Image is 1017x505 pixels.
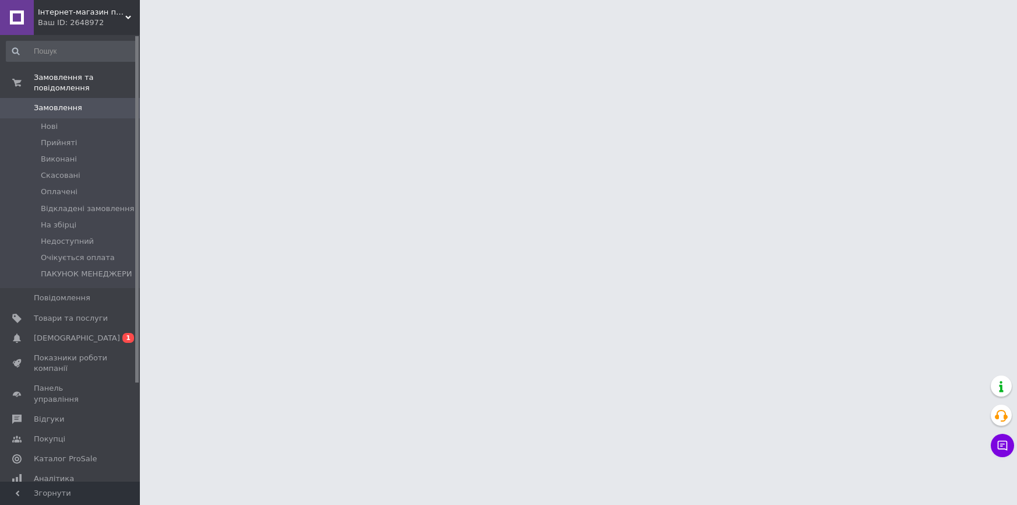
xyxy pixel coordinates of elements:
span: Інтернет-магазин підгузників та побутової хімії VIKI Home [38,7,125,17]
button: Чат з покупцем [991,434,1014,457]
span: Каталог ProSale [34,454,97,464]
span: Виконані [41,154,77,164]
span: Оплачені [41,187,78,197]
span: Відгуки [34,414,64,425]
span: Прийняті [41,138,77,148]
span: Скасовані [41,170,80,181]
span: Замовлення [34,103,82,113]
span: Замовлення та повідомлення [34,72,140,93]
span: ПАКУНОК МЕНЕДЖЕРИ [41,269,132,279]
span: Товари та послуги [34,313,108,324]
span: Очікується оплата [41,253,115,263]
span: 1 [122,333,134,343]
span: Відкладені замовлення [41,204,134,214]
span: [DEMOGRAPHIC_DATA] [34,333,120,343]
span: На збірці [41,220,76,230]
span: Показники роботи компанії [34,353,108,374]
span: Аналітика [34,474,74,484]
span: Недоступний [41,236,94,247]
input: Пошук [6,41,137,62]
span: Повідомлення [34,293,90,303]
span: Панель управління [34,383,108,404]
span: Покупці [34,434,65,444]
div: Ваш ID: 2648972 [38,17,140,28]
span: Нові [41,121,58,132]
